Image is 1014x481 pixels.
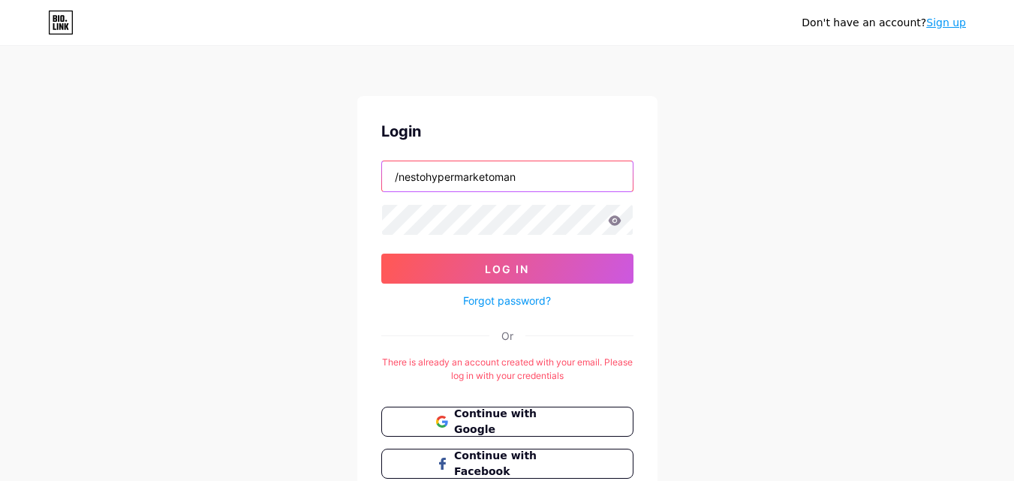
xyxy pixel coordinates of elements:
div: Don't have an account? [802,15,966,31]
button: Log In [381,254,633,284]
span: Continue with Google [454,406,578,437]
div: There is already an account created with your email. Please log in with your credentials [381,356,633,383]
span: Continue with Facebook [454,448,578,479]
button: Continue with Google [381,407,633,437]
div: Or [501,328,513,344]
a: Forgot password? [463,293,551,308]
div: Login [381,120,633,143]
input: Username [382,161,633,191]
span: Log In [485,263,529,275]
button: Continue with Facebook [381,449,633,479]
a: Sign up [926,17,966,29]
